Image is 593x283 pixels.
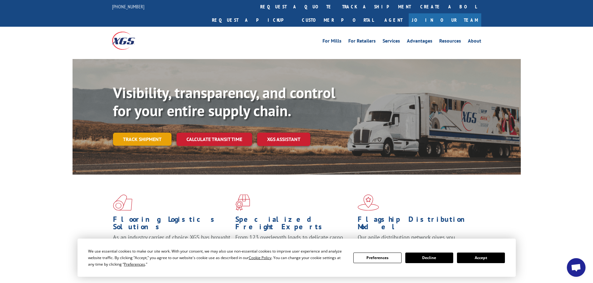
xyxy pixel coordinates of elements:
div: Open chat [567,258,586,277]
p: From 123 overlength loads to delicate cargo, our experienced staff knows the best way to move you... [235,234,353,261]
a: Track shipment [113,133,172,146]
a: Advantages [407,39,432,45]
img: xgs-icon-focused-on-flooring-red [235,194,250,211]
button: Accept [457,253,505,263]
button: Decline [405,253,453,263]
a: Resources [439,39,461,45]
img: xgs-icon-flagship-distribution-model-red [358,194,379,211]
a: Customer Portal [297,13,378,27]
a: For Retailers [348,39,376,45]
a: Join Our Team [409,13,481,27]
a: XGS ASSISTANT [257,133,310,146]
h1: Flagship Distribution Model [358,216,475,234]
span: Our agile distribution network gives you nationwide inventory management on demand. [358,234,472,248]
a: Calculate transit time [176,133,252,146]
span: As an industry carrier of choice, XGS has brought innovation and dedication to flooring logistics... [113,234,230,256]
span: Preferences [124,262,145,267]
b: Visibility, transparency, and control for your entire supply chain. [113,83,335,120]
a: Request a pickup [207,13,297,27]
a: Services [383,39,400,45]
button: Preferences [353,253,401,263]
h1: Flooring Logistics Solutions [113,216,231,234]
h1: Specialized Freight Experts [235,216,353,234]
img: xgs-icon-total-supply-chain-intelligence-red [113,194,132,211]
span: Cookie Policy [249,255,271,260]
a: For Mills [322,39,341,45]
a: Agent [378,13,409,27]
a: [PHONE_NUMBER] [112,3,144,10]
div: Cookie Consent Prompt [78,239,516,277]
a: About [468,39,481,45]
div: We use essential cookies to make our site work. With your consent, we may also use non-essential ... [88,248,346,267]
